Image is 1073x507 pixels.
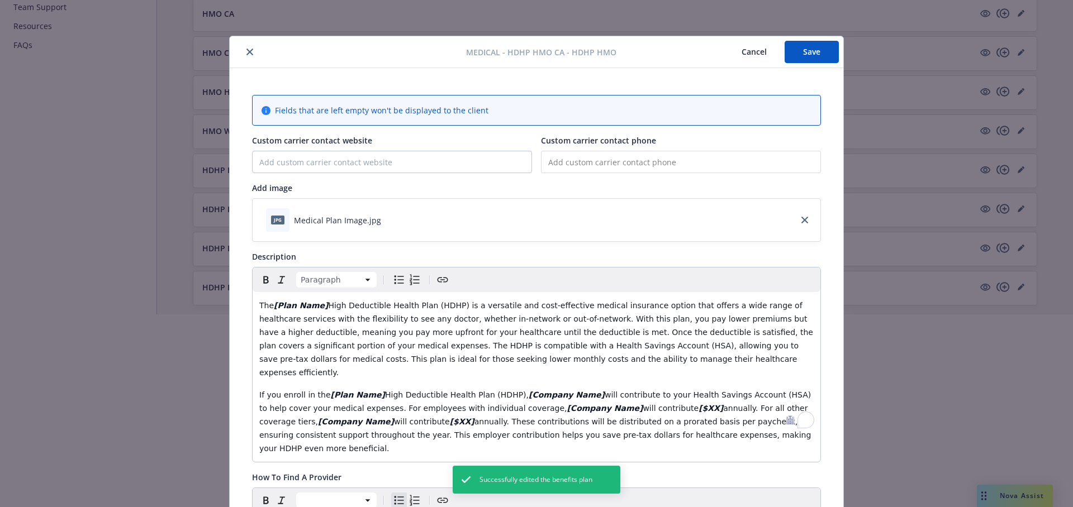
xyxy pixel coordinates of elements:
a: close [798,213,811,227]
button: Create link [435,272,450,288]
span: Medical - HDHP HMO CA - HDHP HMO [466,46,616,58]
button: close [243,45,257,59]
span: Fields that are left empty won't be displayed to the client [275,104,488,116]
span: Custom carrier contact phone [541,135,656,146]
button: Italic [274,272,289,288]
button: Block type [296,272,377,288]
button: Save [785,41,839,63]
strong: [Plan Name] [274,301,328,310]
button: Cancel [724,41,785,63]
span: The [259,301,274,310]
div: toggle group [391,272,422,288]
span: Successfully edited the benefits plan [479,475,592,485]
span: High Deductible Health Plan (HDHP) is a versatile and cost-effective medical insurance option tha... [259,301,815,377]
span: Custom carrier contact website [252,135,372,146]
span: Description [252,251,296,262]
button: Bulleted list [391,272,407,288]
button: Bold [258,272,274,288]
input: Add custom carrier contact website [253,151,531,173]
button: Numbered list [407,272,422,288]
input: Add custom carrier contact phone [541,151,821,173]
div: Medical Plan Image.jpg [294,214,381,226]
div: To enrich screen reader interactions, please activate Accessibility in Grammarly extension settings [253,292,820,462]
button: download file [386,214,395,226]
span: Add image [252,183,292,193]
span: jpg [271,216,284,224]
